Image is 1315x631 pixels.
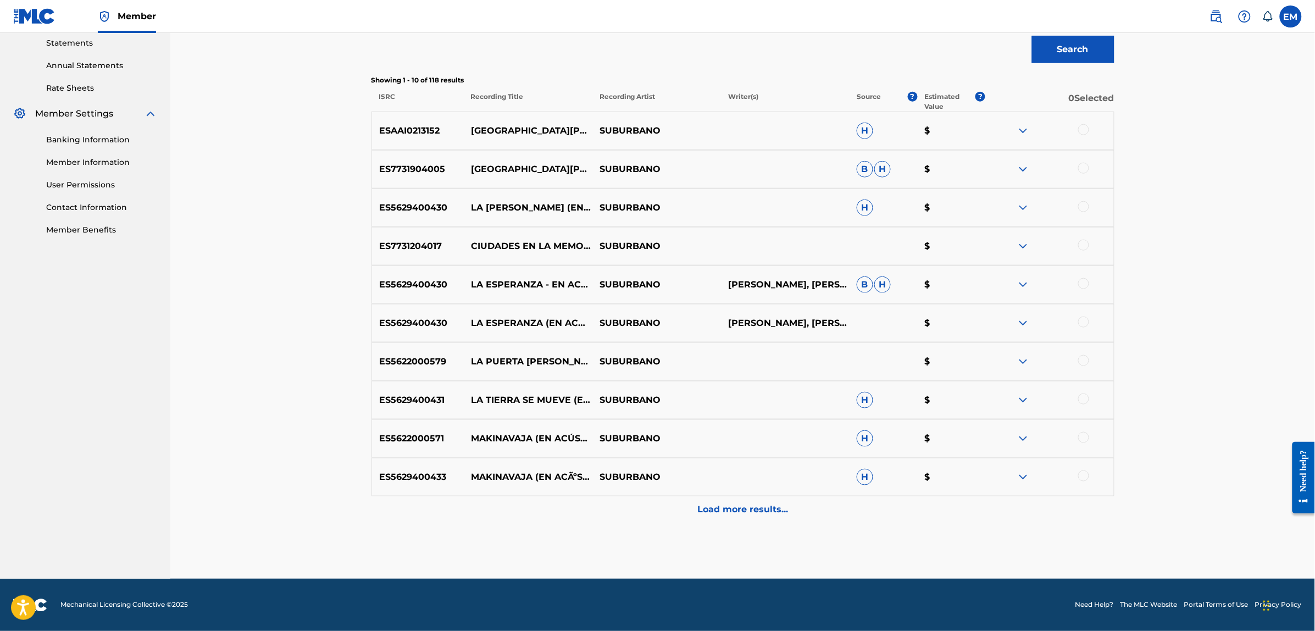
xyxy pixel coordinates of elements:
[144,107,157,120] img: expand
[464,394,592,407] p: LA TIERRA SE MUEVE (EN ACÃºSTICO)
[1017,471,1030,484] img: expand
[372,124,464,137] p: ESAAI0213152
[464,201,592,214] p: LA [PERSON_NAME] (EN ACÃºSTICO)
[975,92,985,102] span: ?
[1238,10,1251,23] img: help
[46,60,157,71] a: Annual Statements
[917,471,985,484] p: $
[46,179,157,191] a: User Permissions
[857,161,873,178] span: B
[1234,5,1256,27] div: Help
[985,92,1114,112] p: 0 Selected
[592,240,721,253] p: SUBURBANO
[372,201,464,214] p: ES5629400430
[1262,11,1273,22] div: Notifications
[118,10,156,23] span: Member
[372,240,464,253] p: ES7731204017
[464,355,592,368] p: LA PUERTA [PERSON_NAME] (EN ACÚSTICO)
[592,432,721,445] p: SUBURBANO
[1017,355,1030,368] img: expand
[464,278,592,291] p: LA ESPERANZA - EN ACÚSTICO
[371,75,1114,85] p: Showing 1 - 10 of 118 results
[372,355,464,368] p: ES5622000579
[35,107,113,120] span: Member Settings
[13,8,56,24] img: MLC Logo
[697,503,788,517] p: Load more results...
[13,599,47,612] img: logo
[464,124,592,137] p: [GEOGRAPHIC_DATA][PERSON_NAME]
[1260,578,1315,631] div: Widget de chat
[1017,201,1030,214] img: expand
[464,432,592,445] p: MAKINAVAJA (EN ACÚSTICO)
[1017,163,1030,176] img: expand
[46,224,157,236] a: Member Benefits
[372,278,464,291] p: ES5629400430
[592,355,721,368] p: SUBURBANO
[592,201,721,214] p: SUBURBANO
[592,163,721,176] p: SUBURBANO
[46,82,157,94] a: Rate Sheets
[917,278,985,291] p: $
[1260,578,1315,631] iframe: Chat Widget
[46,134,157,146] a: Banking Information
[60,600,188,610] span: Mechanical Licensing Collective © 2025
[46,37,157,49] a: Statements
[1120,600,1178,610] a: The MLC Website
[1280,5,1302,27] div: User Menu
[372,471,464,484] p: ES5629400433
[1184,600,1249,610] a: Portal Terms of Use
[592,278,721,291] p: SUBURBANO
[857,392,873,408] span: H
[925,92,975,112] p: Estimated Value
[1209,10,1223,23] img: search
[372,317,464,330] p: ES5629400430
[1032,36,1114,63] button: Search
[721,278,850,291] p: [PERSON_NAME], [PERSON_NAME]
[721,92,850,112] p: Writer(s)
[464,317,592,330] p: LA ESPERANZA (EN ACÚSTICO)
[464,471,592,484] p: MAKINAVAJA (EN ACÃºSTICO)
[592,92,721,112] p: Recording Artist
[917,317,985,330] p: $
[1017,240,1030,253] img: expand
[463,92,592,112] p: Recording Title
[857,276,873,293] span: B
[917,163,985,176] p: $
[98,10,111,23] img: Top Rightsholder
[874,161,891,178] span: H
[592,124,721,137] p: SUBURBANO
[1075,600,1114,610] a: Need Help?
[464,240,592,253] p: CIUDADES EN LA MEMORIA
[857,430,873,447] span: H
[1017,124,1030,137] img: expand
[1017,317,1030,330] img: expand
[372,432,464,445] p: ES5622000571
[1255,600,1302,610] a: Privacy Policy
[917,240,985,253] p: $
[857,200,873,216] span: H
[372,394,464,407] p: ES5629400431
[917,432,985,445] p: $
[1205,5,1227,27] a: Public Search
[46,202,157,213] a: Contact Information
[13,107,26,120] img: Member Settings
[464,163,592,176] p: [GEOGRAPHIC_DATA][PERSON_NAME]
[917,355,985,368] p: $
[371,92,464,112] p: ISRC
[917,201,985,214] p: $
[46,157,157,168] a: Member Information
[1017,432,1030,445] img: expand
[592,394,721,407] p: SUBURBANO
[857,92,881,112] p: Source
[592,317,721,330] p: SUBURBANO
[721,317,850,330] p: [PERSON_NAME], [PERSON_NAME]
[372,163,464,176] p: ES7731904005
[1263,589,1270,622] div: Arrastrar
[917,394,985,407] p: $
[917,124,985,137] p: $
[592,471,721,484] p: SUBURBANO
[857,469,873,485] span: H
[1017,278,1030,291] img: expand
